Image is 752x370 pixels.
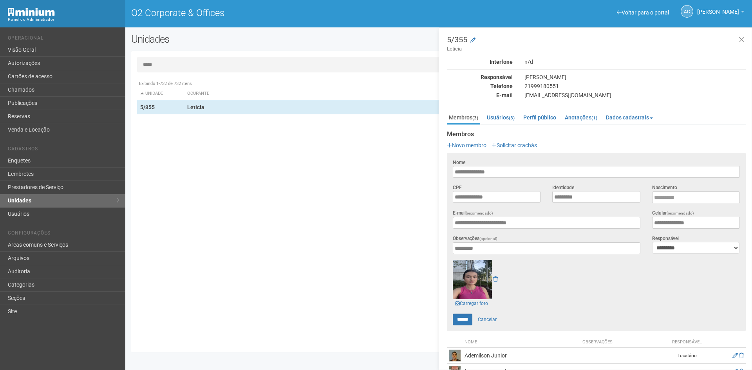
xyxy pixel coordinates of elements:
[137,80,740,87] div: Exibindo 1-732 de 732 itens
[652,184,677,191] label: Nascimento
[563,112,599,123] a: Anotações(1)
[485,112,517,123] a: Usuários(3)
[479,236,497,241] span: (opcional)
[441,74,519,81] div: Responsável
[732,352,738,359] a: Editar membro
[140,104,155,110] strong: 5/355
[453,159,465,166] label: Nome
[519,74,752,81] div: [PERSON_NAME]
[447,36,746,52] h3: 5/355
[131,33,381,45] h2: Unidades
[667,337,707,348] th: Responsável
[441,83,519,90] div: Telefone
[697,1,739,15] span: Ana Carla de Carvalho Silva
[466,211,493,215] span: (recomendado)
[463,348,580,364] td: Ademilson Junior
[453,260,492,299] img: user.png
[187,104,204,110] strong: Leticia
[184,87,473,100] th: Ocupante: activate to sort column ascending
[8,16,119,23] div: Painel do Administrador
[667,348,707,364] td: Locatário
[8,35,119,43] li: Operacional
[447,112,480,125] a: Membros(3)
[681,5,693,18] a: AC
[470,36,475,44] a: Modificar a unidade
[667,211,694,215] span: (recomendado)
[8,230,119,238] li: Configurações
[580,337,667,348] th: Observações
[591,115,597,121] small: (1)
[521,112,558,123] a: Perfil público
[493,276,498,282] a: Remover
[617,9,669,16] a: Voltar para o portal
[552,184,574,191] label: Identidade
[441,58,519,65] div: Interfone
[519,92,752,99] div: [EMAIL_ADDRESS][DOMAIN_NAME]
[441,92,519,99] div: E-mail
[8,8,55,16] img: Minium
[447,142,486,148] a: Novo membro
[492,142,537,148] a: Solicitar crachás
[447,45,746,52] small: Leticia
[453,235,497,242] label: Observações
[447,131,746,138] strong: Membros
[652,209,694,217] label: Celular
[474,314,501,325] a: Cancelar
[453,299,490,308] a: Carregar foto
[509,115,515,121] small: (3)
[519,58,752,65] div: n/d
[449,350,461,361] img: user.png
[453,184,462,191] label: CPF
[472,115,478,121] small: (3)
[697,10,744,16] a: [PERSON_NAME]
[519,83,752,90] div: 21999180551
[131,8,433,18] h1: O2 Corporate & Offices
[8,146,119,154] li: Cadastros
[453,209,493,217] label: E-mail
[604,112,655,123] a: Dados cadastrais
[137,87,184,100] th: Unidade: activate to sort column descending
[463,337,580,348] th: Nome
[739,352,744,359] a: Excluir membro
[652,235,679,242] label: Responsável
